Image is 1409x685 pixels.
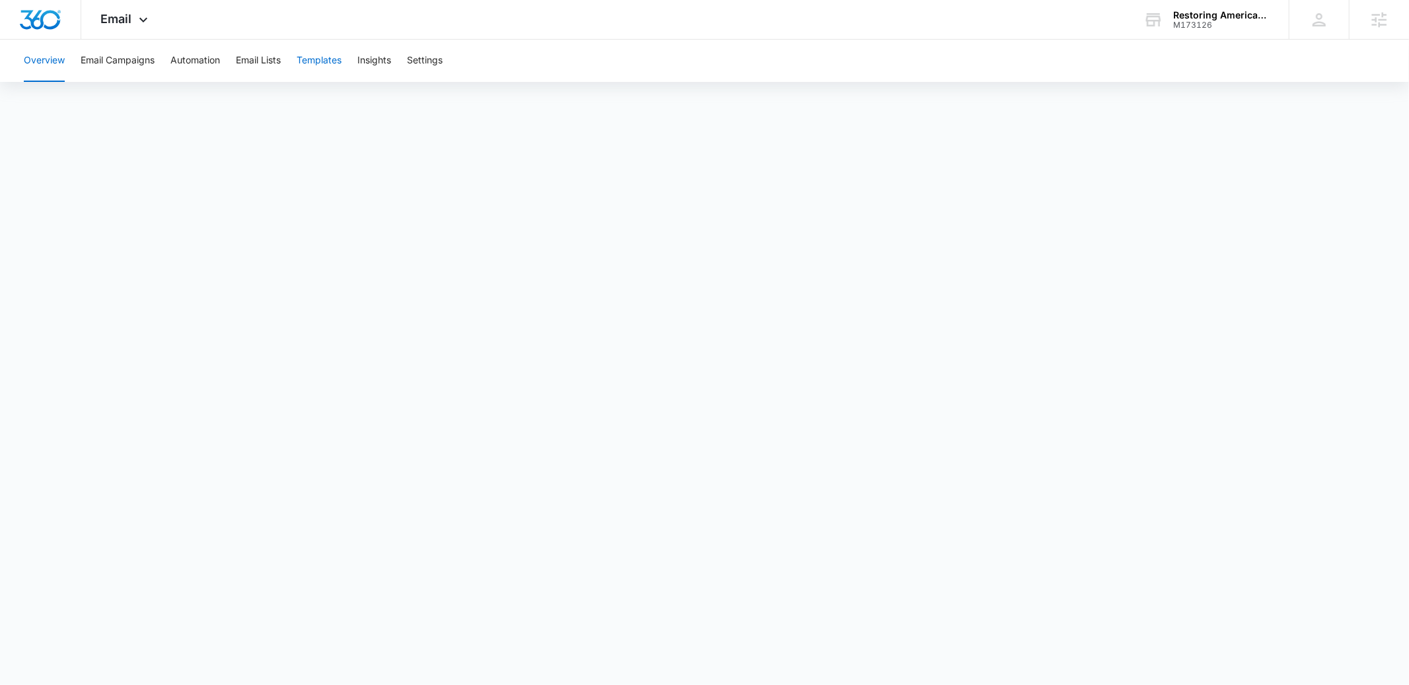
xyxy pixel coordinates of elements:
div: account name [1173,10,1270,20]
button: Insights [357,40,391,82]
span: Email [101,12,132,26]
button: Templates [297,40,342,82]
button: Overview [24,40,65,82]
button: Settings [407,40,443,82]
button: Automation [170,40,220,82]
div: account id [1173,20,1270,30]
button: Email Lists [236,40,281,82]
button: Email Campaigns [81,40,155,82]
